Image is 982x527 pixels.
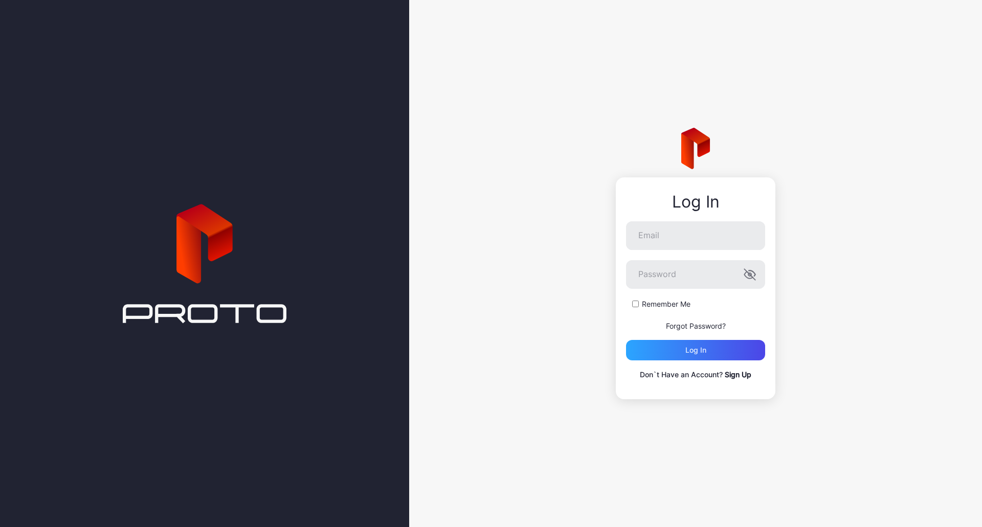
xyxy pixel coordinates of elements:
a: Sign Up [725,370,751,379]
input: Email [626,221,765,250]
button: Log in [626,340,765,360]
div: Log in [685,346,706,354]
div: Log In [626,193,765,211]
button: Password [744,268,756,281]
a: Forgot Password? [666,322,726,330]
label: Remember Me [642,299,690,309]
input: Password [626,260,765,289]
p: Don`t Have an Account? [626,369,765,381]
